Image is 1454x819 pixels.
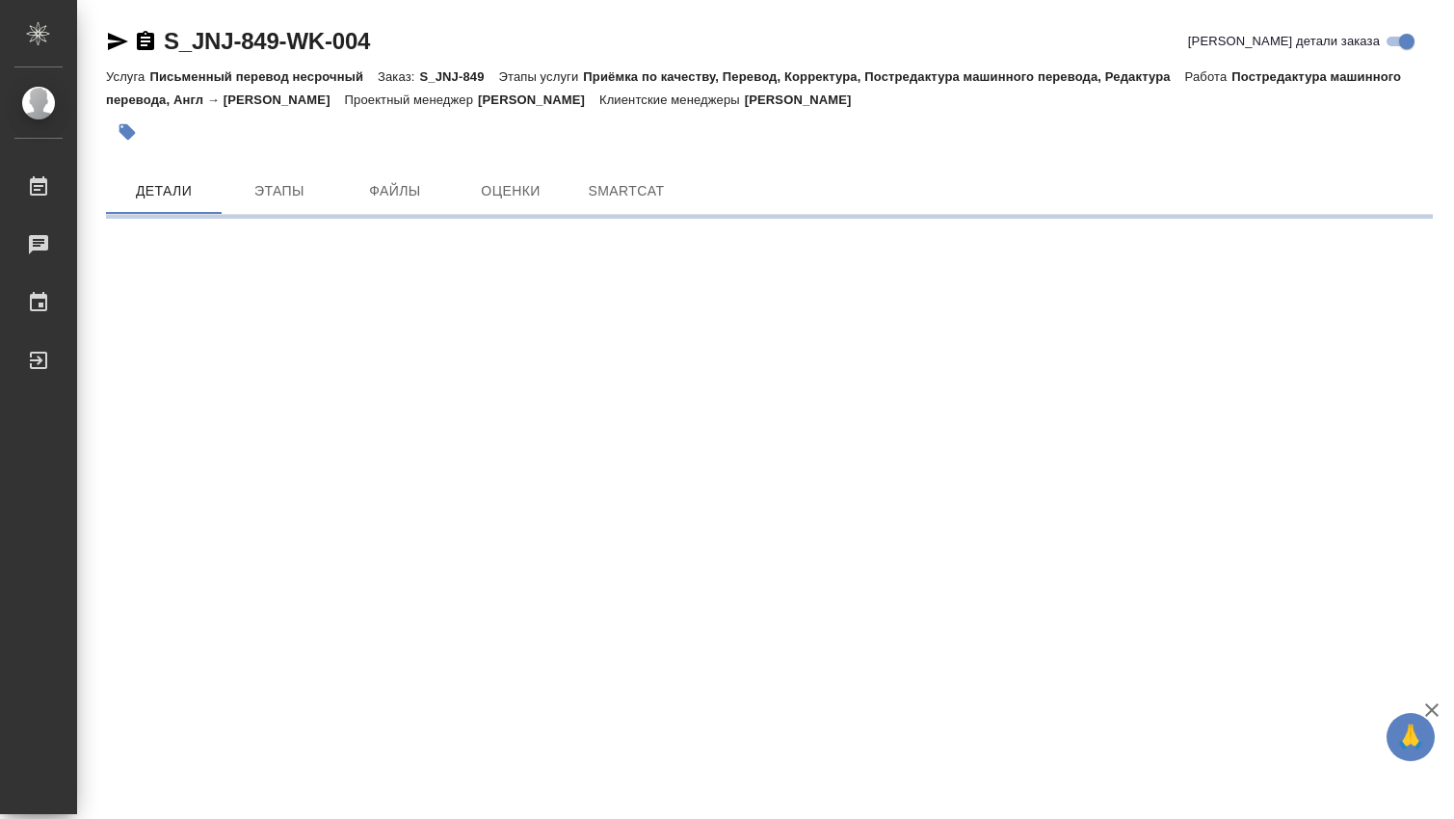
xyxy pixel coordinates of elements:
[745,92,866,107] p: [PERSON_NAME]
[1188,32,1380,51] span: [PERSON_NAME] детали заказа
[419,69,498,84] p: S_JNJ-849
[583,69,1184,84] p: Приёмка по качеству, Перевод, Корректура, Постредактура машинного перевода, Редактура
[464,179,557,203] span: Оценки
[106,111,148,153] button: Добавить тэг
[478,92,599,107] p: [PERSON_NAME]
[118,179,210,203] span: Детали
[378,69,419,84] p: Заказ:
[349,179,441,203] span: Файлы
[599,92,745,107] p: Клиентские менеджеры
[499,69,584,84] p: Этапы услуги
[106,69,149,84] p: Услуга
[164,28,370,54] a: S_JNJ-849-WK-004
[580,179,673,203] span: SmartCat
[106,30,129,53] button: Скопировать ссылку для ЯМессенджера
[134,30,157,53] button: Скопировать ссылку
[149,69,378,84] p: Письменный перевод несрочный
[1185,69,1232,84] p: Работа
[233,179,326,203] span: Этапы
[1387,713,1435,761] button: 🙏
[345,92,478,107] p: Проектный менеджер
[1394,717,1427,757] span: 🙏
